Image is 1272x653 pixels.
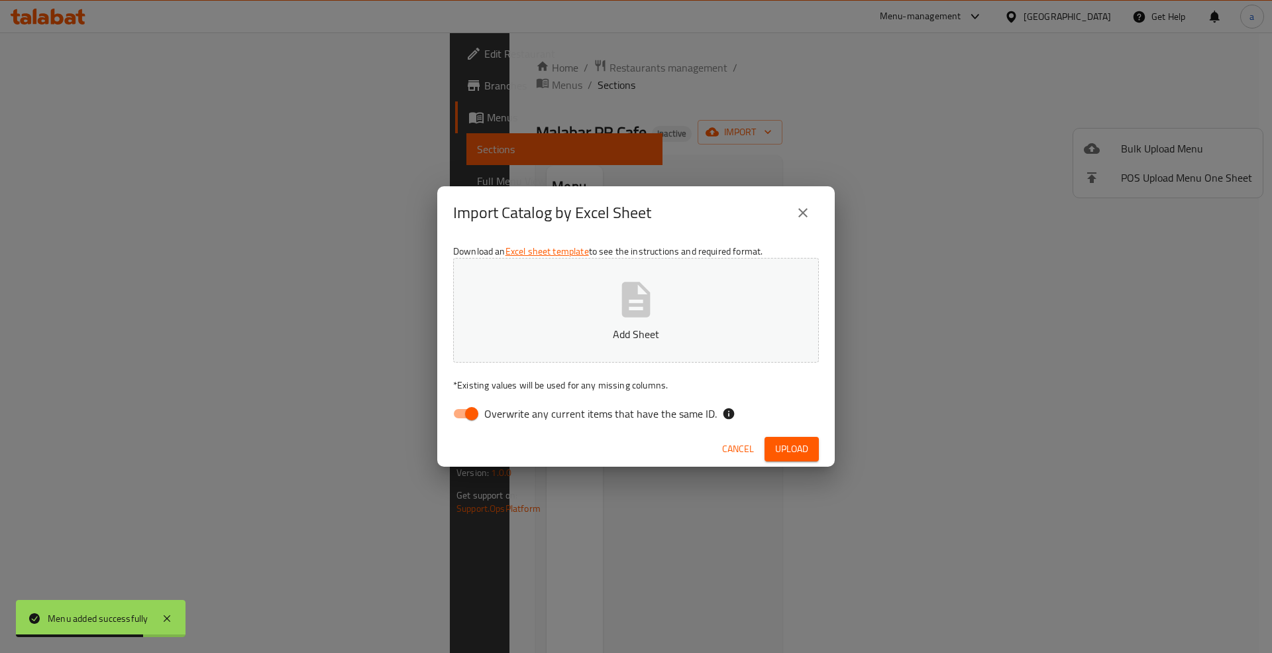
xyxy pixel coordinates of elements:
[722,441,754,457] span: Cancel
[722,407,735,420] svg: If the overwrite option isn't selected, then the items that match an existing ID will be ignored ...
[48,611,148,626] div: Menu added successfully
[765,437,819,461] button: Upload
[717,437,759,461] button: Cancel
[787,197,819,229] button: close
[453,258,819,363] button: Add Sheet
[437,239,835,432] div: Download an to see the instructions and required format.
[453,202,651,223] h2: Import Catalog by Excel Sheet
[775,441,808,457] span: Upload
[453,379,819,392] p: Existing values will be used for any missing columns.
[505,243,589,260] a: Excel sheet template
[484,406,717,422] span: Overwrite any current items that have the same ID.
[474,326,798,342] p: Add Sheet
